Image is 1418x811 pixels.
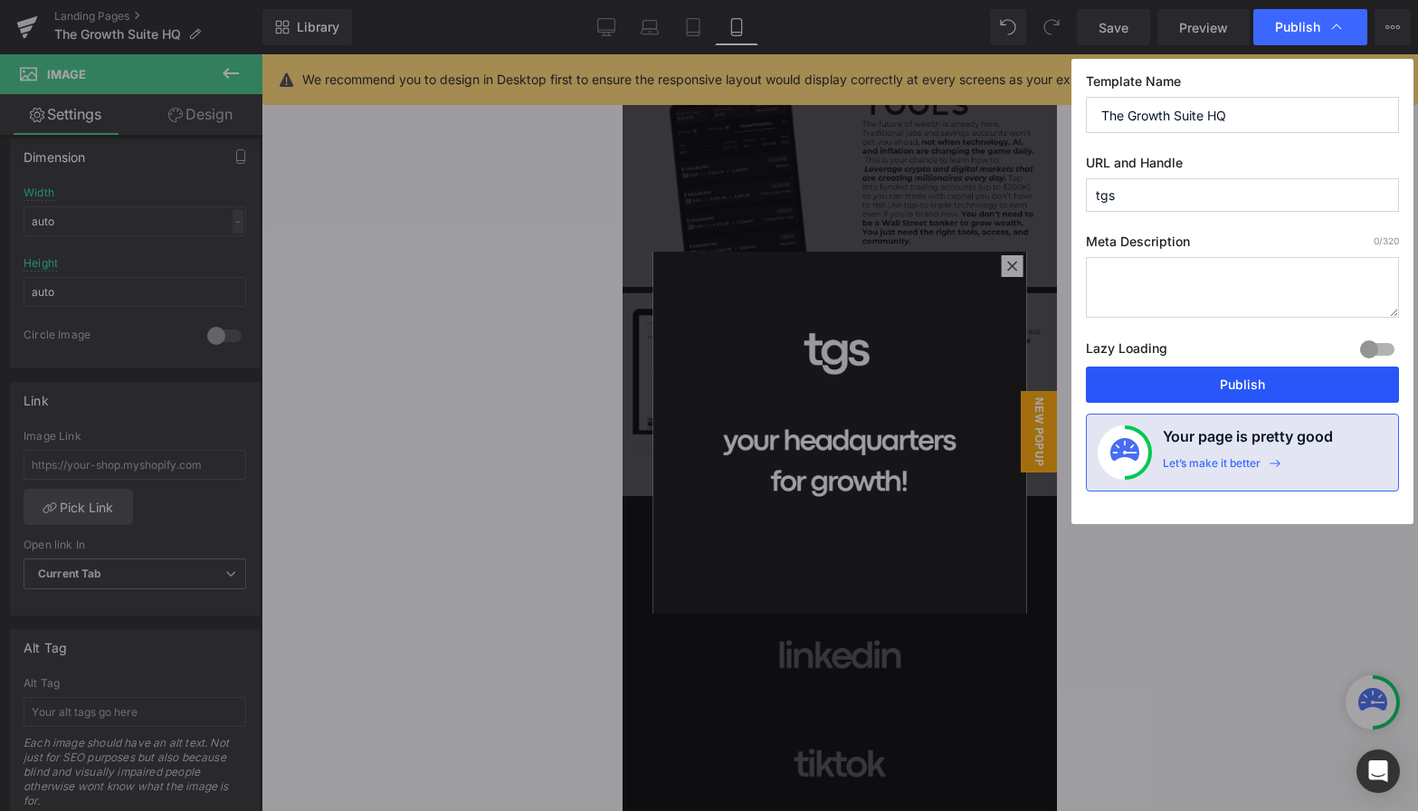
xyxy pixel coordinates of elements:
img: onboarding-status.svg [1110,438,1139,467]
label: Template Name [1086,73,1399,97]
h4: Your page is pretty good [1163,425,1333,456]
span: 0 [1374,235,1379,246]
span: /320 [1374,235,1399,246]
button: Publish [1086,367,1399,403]
label: Meta Description [1086,234,1399,257]
label: Lazy Loading [1086,337,1167,367]
span: Publish [1275,19,1320,35]
span: New Popup [398,337,434,418]
label: URL and Handle [1086,155,1399,178]
div: Open Intercom Messenger [1356,749,1400,793]
div: Let’s make it better [1163,456,1261,480]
